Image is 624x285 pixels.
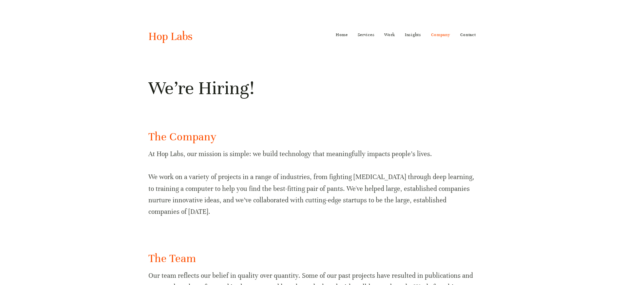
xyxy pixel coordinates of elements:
[358,30,375,40] a: Services
[148,171,476,217] p: We work on a variety of projects in a range of industries, from fighting [MEDICAL_DATA] through d...
[405,30,421,40] a: Insights
[384,30,395,40] a: Work
[148,148,476,160] p: At Hop Labs, our mission is simple: we build technology that meaningfully impacts people’s lives.
[336,30,348,40] a: Home
[148,129,476,145] h2: The Company
[431,30,450,40] a: Company
[460,30,476,40] a: Contact
[148,251,476,266] h2: The Team
[148,76,476,100] h1: We’re Hiring!
[148,30,193,43] a: Hop Labs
